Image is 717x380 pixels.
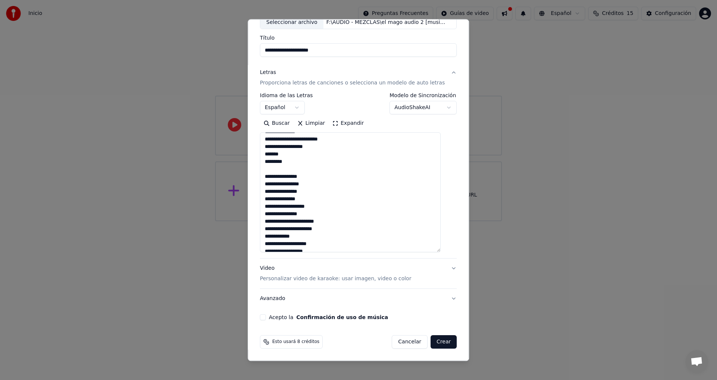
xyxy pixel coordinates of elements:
button: Limpiar [294,118,329,130]
div: Video [260,265,411,283]
div: F:\AUDIO - MEZCLAS\el mago audio 2 [music].mp3 [323,19,450,26]
label: Modelo de Sincronización [390,93,457,98]
button: VideoPersonalizar video de karaoke: usar imagen, video o color [260,259,457,289]
button: Expandir [329,118,368,130]
span: Esto usará 8 créditos [272,339,319,345]
label: Título [260,35,457,41]
button: Avanzado [260,289,457,309]
button: Acepto la [297,315,388,320]
p: Proporciona letras de canciones o selecciona un modelo de auto letras [260,80,445,87]
p: Personalizar video de karaoke: usar imagen, video o color [260,275,411,283]
div: Letras [260,69,276,77]
div: Seleccionar archivo [260,16,323,29]
label: Idioma de las Letras [260,93,313,98]
button: Cancelar [392,336,428,349]
button: Crear [431,336,457,349]
button: Buscar [260,118,294,130]
label: Acepto la [269,315,388,320]
div: LetrasProporciona letras de canciones o selecciona un modelo de auto letras [260,93,457,259]
button: LetrasProporciona letras de canciones o selecciona un modelo de auto letras [260,63,457,93]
